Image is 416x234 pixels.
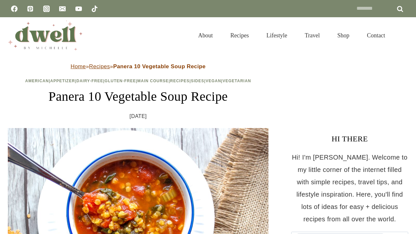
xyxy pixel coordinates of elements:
[89,63,110,70] a: Recipes
[50,79,75,83] a: Appetizer
[189,24,222,47] a: About
[258,24,296,47] a: Lifestyle
[397,30,408,41] button: View Search Form
[8,87,268,106] h1: Panera 10 Vegetable Soup Recipe
[71,63,205,70] span: » »
[76,79,103,83] a: Dairy-Free
[56,2,69,15] a: Email
[25,79,49,83] a: American
[137,79,169,83] a: Main Course
[8,2,21,15] a: Facebook
[191,79,204,83] a: Sides
[113,63,206,70] strong: Panera 10 Vegetable Soup Recipe
[291,133,408,145] h3: HI THERE
[358,24,394,47] a: Contact
[130,111,147,121] time: [DATE]
[71,63,86,70] a: Home
[296,24,329,47] a: Travel
[88,2,101,15] a: TikTok
[223,79,251,83] a: Vegetarian
[291,151,408,225] p: Hi! I'm [PERSON_NAME]. Welcome to my little corner of the internet filled with simple recipes, tr...
[189,24,394,47] nav: Primary Navigation
[24,2,37,15] a: Pinterest
[206,79,221,83] a: Vegan
[25,79,251,83] span: | | | | | | | |
[72,2,85,15] a: YouTube
[8,20,83,50] img: DWELL by michelle
[329,24,358,47] a: Shop
[222,24,258,47] a: Recipes
[105,79,136,83] a: Gluten-Free
[40,2,53,15] a: Instagram
[170,79,189,83] a: Recipes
